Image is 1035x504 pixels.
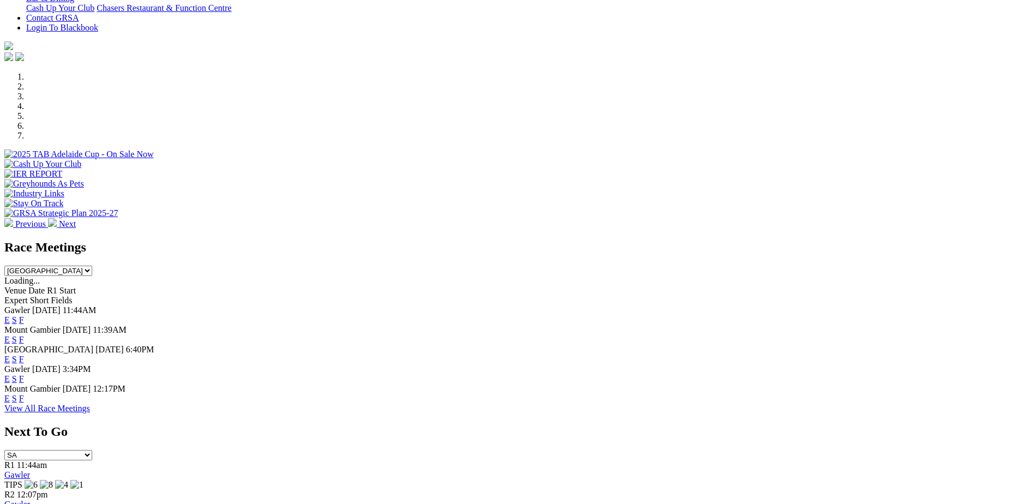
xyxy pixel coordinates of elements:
[47,286,76,295] span: R1 Start
[12,355,17,364] a: S
[51,296,72,305] span: Fields
[4,218,13,227] img: chevron-left-pager-white.svg
[19,355,24,364] a: F
[40,480,53,490] img: 8
[4,315,10,325] a: E
[126,345,154,354] span: 6:40PM
[93,384,125,393] span: 12:17PM
[4,490,15,499] span: R2
[4,325,61,334] span: Mount Gambier
[4,345,93,354] span: [GEOGRAPHIC_DATA]
[63,305,97,315] span: 11:44AM
[12,374,17,383] a: S
[4,305,30,315] span: Gawler
[4,179,84,189] img: Greyhounds As Pets
[4,149,154,159] img: 2025 TAB Adelaide Cup - On Sale Now
[19,374,24,383] a: F
[30,296,49,305] span: Short
[63,364,91,374] span: 3:34PM
[48,218,57,227] img: chevron-right-pager-white.svg
[70,480,83,490] img: 1
[32,305,61,315] span: [DATE]
[4,159,81,169] img: Cash Up Your Club
[48,219,76,229] a: Next
[17,490,48,499] span: 12:07pm
[4,394,10,403] a: E
[93,325,127,334] span: 11:39AM
[4,335,10,344] a: E
[59,219,76,229] span: Next
[12,335,17,344] a: S
[4,169,62,179] img: IER REPORT
[4,374,10,383] a: E
[4,384,61,393] span: Mount Gambier
[4,276,40,285] span: Loading...
[12,315,17,325] a: S
[4,404,90,413] a: View All Race Meetings
[19,335,24,344] a: F
[4,219,48,229] a: Previous
[4,208,118,218] img: GRSA Strategic Plan 2025-27
[25,480,38,490] img: 6
[26,3,94,13] a: Cash Up Your Club
[28,286,45,295] span: Date
[95,345,124,354] span: [DATE]
[97,3,231,13] a: Chasers Restaurant & Function Centre
[17,460,47,470] span: 11:44am
[4,424,1031,439] h2: Next To Go
[4,480,22,489] span: TIPS
[4,240,1031,255] h2: Race Meetings
[19,394,24,403] a: F
[19,315,24,325] a: F
[4,199,63,208] img: Stay On Track
[15,219,46,229] span: Previous
[15,52,24,61] img: twitter.svg
[4,355,10,364] a: E
[55,480,68,490] img: 4
[26,13,79,22] a: Contact GRSA
[63,325,91,334] span: [DATE]
[12,394,17,403] a: S
[26,23,98,32] a: Login To Blackbook
[4,286,26,295] span: Venue
[4,470,30,479] a: Gawler
[32,364,61,374] span: [DATE]
[4,364,30,374] span: Gawler
[4,189,64,199] img: Industry Links
[4,41,13,50] img: logo-grsa-white.png
[63,384,91,393] span: [DATE]
[26,3,1031,13] div: Bar & Dining
[4,296,28,305] span: Expert
[4,460,15,470] span: R1
[4,52,13,61] img: facebook.svg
